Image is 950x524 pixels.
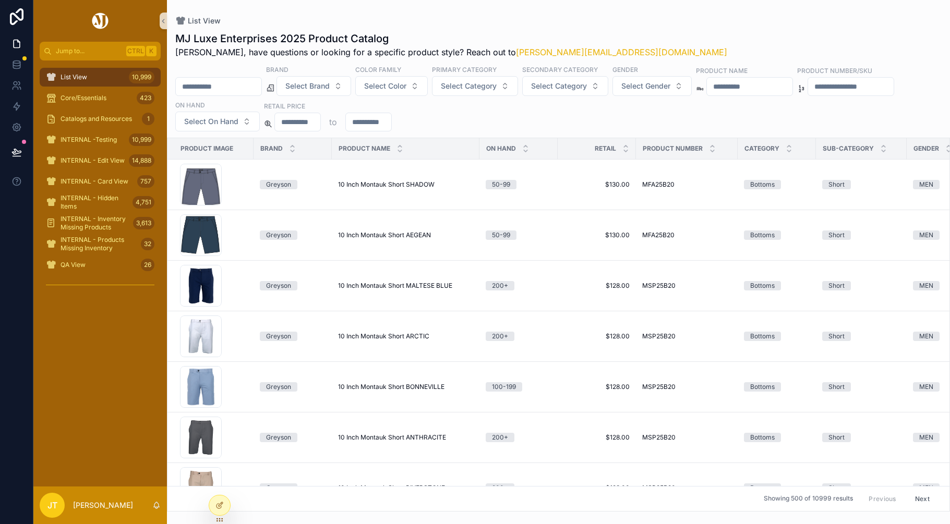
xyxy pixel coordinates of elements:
[595,144,616,153] span: Retail
[61,194,128,211] span: INTERNAL - Hidden Items
[260,382,326,392] a: Greyson
[486,281,551,290] a: 200+
[744,144,779,153] span: Category
[492,483,508,493] div: 200+
[823,144,874,153] span: Sub-Category
[642,383,731,391] a: MSP25B20
[338,231,473,239] a: 10 Inch Montauk Short AEGEAN
[432,76,518,96] button: Select Button
[750,281,775,290] div: Bottoms
[338,180,435,189] span: 10 Inch Montauk Short SHADOW
[642,332,731,340] a: MSP25B20
[492,180,510,189] div: 50-99
[126,46,145,56] span: Ctrl
[338,332,473,340] a: 10 Inch Montauk Short ARCTIC
[919,281,933,290] div: MEN
[40,172,161,191] a: INTERNAL - Card View757
[175,16,221,26] a: List View
[531,81,587,91] span: Select Category
[338,433,446,442] span: 10 Inch Montauk Short ANTHRACITE
[642,180,675,189] span: MFA25B20
[40,193,161,212] a: INTERNAL - Hidden Items4,751
[47,499,57,511] span: JT
[276,76,351,96] button: Select Button
[642,332,676,340] span: MSP25B20
[643,144,703,153] span: Product Number
[492,332,508,341] div: 200+
[621,81,670,91] span: Select Gender
[564,180,630,189] a: $130.00
[642,282,731,290] a: MSP25B20
[260,483,326,493] a: Greyson
[175,31,727,46] h1: MJ Luxe Enterprises 2025 Product Catalog
[750,332,775,341] div: Bottoms
[612,76,692,96] button: Select Button
[338,484,445,492] span: 10 Inch Montauk Short RIVERSTONE
[141,259,154,271] div: 26
[919,483,933,493] div: MEN
[56,47,122,55] span: Jump to...
[137,175,154,188] div: 757
[828,382,845,392] div: Short
[564,332,630,340] a: $128.00
[40,151,161,170] a: INTERNAL - Edit View14,888
[40,68,161,87] a: List View10,999
[61,156,125,165] span: INTERNAL - Edit View
[260,230,326,240] a: Greyson
[142,113,154,125] div: 1
[260,144,283,153] span: Brand
[285,81,330,91] span: Select Brand
[266,332,291,341] div: Greyson
[61,177,128,186] span: INTERNAL - Card View
[696,66,748,75] label: Product Name
[744,230,810,240] a: Bottoms
[40,235,161,253] a: INTERNAL - Products Missing Inventory32
[564,231,630,239] span: $130.00
[40,214,161,233] a: INTERNAL - Inventory Missing Products3,613
[642,433,731,442] a: MSP25B20
[822,382,900,392] a: Short
[188,16,221,26] span: List View
[744,483,810,493] a: Bottoms
[137,92,154,104] div: 423
[364,81,406,91] span: Select Color
[264,101,305,111] label: Retail Price
[828,332,845,341] div: Short
[141,238,154,250] div: 32
[260,281,326,290] a: Greyson
[40,42,161,60] button: Jump to...CtrlK
[441,81,497,91] span: Select Category
[129,154,154,167] div: 14,888
[486,144,516,153] span: On Hand
[564,433,630,442] span: $128.00
[642,433,676,442] span: MSP25B20
[486,433,551,442] a: 200+
[175,112,260,131] button: Select Button
[744,433,810,442] a: Bottoms
[266,230,291,240] div: Greyson
[338,433,473,442] a: 10 Inch Montauk Short ANTHRACITE
[564,282,630,290] span: $128.00
[486,332,551,341] a: 200+
[338,332,429,340] span: 10 Inch Montauk Short ARCTIC
[797,66,872,75] label: Product Number/SKU
[828,230,845,240] div: Short
[184,116,238,127] span: Select On Hand
[750,433,775,442] div: Bottoms
[822,281,900,290] a: Short
[822,483,900,493] a: Short
[564,383,630,391] a: $128.00
[750,180,775,189] div: Bottoms
[642,180,731,189] a: MFA25B20
[744,281,810,290] a: Bottoms
[338,383,444,391] span: 10 Inch Montauk Short BONNEVILLE
[266,483,291,493] div: Greyson
[355,65,401,74] label: Color Family
[492,230,510,240] div: 50-99
[822,230,900,240] a: Short
[492,281,508,290] div: 200+
[919,433,933,442] div: MEN
[40,255,161,274] a: QA View26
